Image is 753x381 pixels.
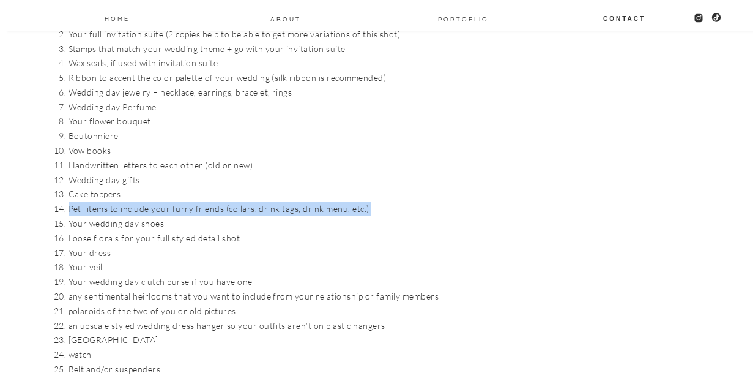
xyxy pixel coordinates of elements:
li: Your full invitation suite (2 copies help to be able to get more variations of this shot) [69,27,524,42]
li: Cake toppers [69,187,524,202]
li: Your flower bouquet [69,114,524,129]
li: Your dress [69,246,524,260]
li: Belt and/or suspenders [69,362,524,377]
li: Wedding day jewelry – necklace, earrings, bracelet, rings [69,85,524,100]
li: an upscale styled wedding dress hanger so your outfits aren’t on plastic hangers [69,319,524,333]
a: Home [104,13,131,23]
li: Your veil [69,260,524,274]
li: Vow books [69,143,524,158]
li: any sentimental heirlooms that you want to include from your relationship or family members [69,289,524,304]
li: Pet- items to include your furry friends (collars, drink tags, drink menu, etc.) [69,202,524,216]
li: Loose florals for your full styled detail shot [69,231,524,246]
a: Contact [603,13,647,23]
li: Stamps that match your wedding theme + go with your invitation suite [69,42,524,56]
a: PORTOFLIO [433,13,494,23]
li: Wax seals, if used with invitation suite [69,56,524,70]
li: Your wedding day clutch purse if you have one [69,274,524,289]
li: polaroids of the two of you or old pictures [69,304,524,319]
li: Boutonniere [69,129,524,143]
li: Handwritten letters to each other (old or new) [69,158,524,173]
li: Wedding day gifts [69,173,524,187]
li: [GEOGRAPHIC_DATA] [69,333,524,347]
li: watch [69,347,524,362]
a: About [270,13,302,23]
li: Wedding day Perfume [69,100,524,115]
li: Your wedding day shoes [69,216,524,231]
li: Ribbon to accent the color palette of your wedding (silk ribbon is recommended) [69,70,524,85]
